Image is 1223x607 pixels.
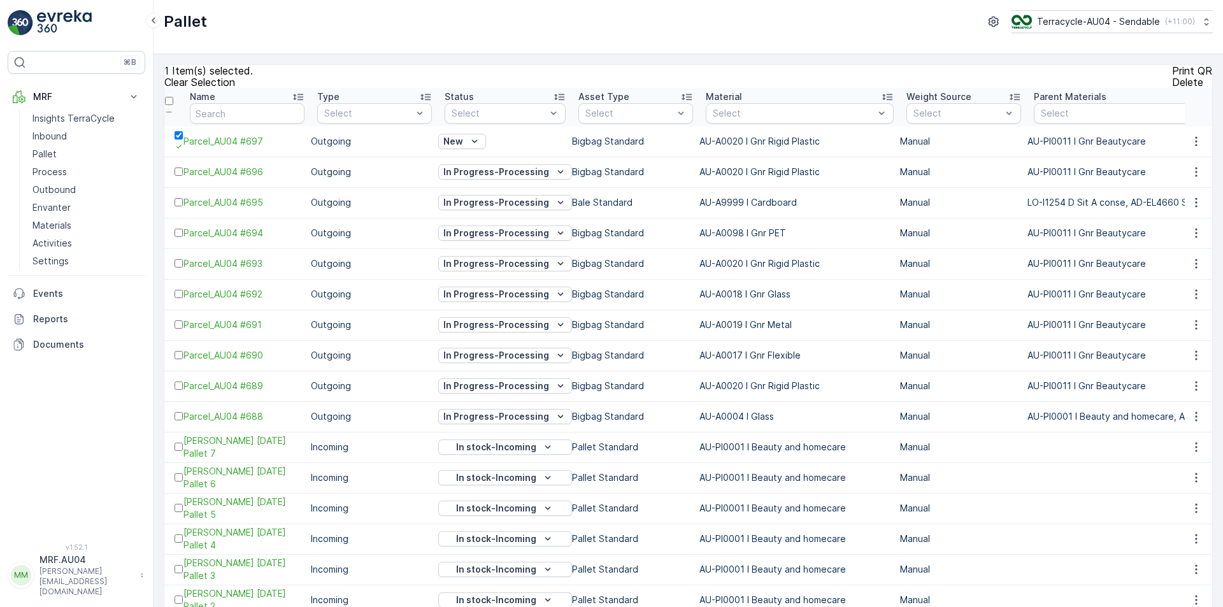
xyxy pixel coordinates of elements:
[8,306,145,332] a: Reports
[699,257,900,270] p: AU-A0020 I Gnr Rigid Plastic
[27,217,145,234] a: Materials
[8,543,145,551] span: v 1.52.1
[438,256,572,271] button: In Progress-Processing
[443,380,549,392] p: In Progress-Processing
[1172,65,1212,76] p: Print QR
[183,557,311,582] a: FD Mecca 08/10/2025 Pallet 3
[124,57,136,68] p: ⌘B
[11,565,31,585] div: MM
[900,135,1027,148] p: Manual
[32,130,67,143] p: Inbound
[438,225,572,241] button: In Progress-Processing
[456,594,536,606] p: In stock-Incoming
[39,553,134,566] p: MRF.AU04
[183,349,311,362] span: Parcel_AU04 #690
[699,563,900,576] p: AU-PI0001 I Beauty and homecare
[699,227,900,239] p: AU-A0098 I Gnr PET
[699,135,900,148] p: AU-A0020 I Gnr Rigid Plastic
[699,318,900,331] p: AU-A0019 I Gnr Metal
[311,318,438,331] p: Outgoing
[572,441,699,453] p: Pallet Standard
[438,134,486,149] button: New
[572,410,699,423] p: Bigbag Standard
[900,594,1027,606] p: Manual
[438,470,572,485] button: In stock-Incoming
[183,557,311,582] span: [PERSON_NAME] [DATE] Pallet 3
[900,380,1027,392] p: Manual
[183,227,311,239] a: Parcel_AU04 #694
[572,257,699,270] p: Bigbag Standard
[438,348,572,363] button: In Progress-Processing
[906,90,971,103] p: Weight Source
[585,107,673,120] p: Select
[438,164,572,180] button: In Progress-Processing
[572,196,699,209] p: Bale Standard
[8,84,145,110] button: MRF
[445,90,474,103] p: Status
[33,90,120,103] p: MRF
[900,318,1027,331] p: Manual
[183,135,311,148] a: Parcel_AU04 #697
[27,145,145,163] a: Pallet
[443,257,549,270] p: In Progress-Processing
[900,288,1027,301] p: Manual
[572,288,699,301] p: Bigbag Standard
[443,166,549,178] p: In Progress-Processing
[317,90,340,103] p: Type
[438,531,572,546] button: In stock-Incoming
[438,317,572,332] button: In Progress-Processing
[699,288,900,301] p: AU-A0018 I Gnr Glass
[33,313,140,325] p: Reports
[572,532,699,545] p: Pallet Standard
[8,553,145,597] button: MMMRF.AU04[PERSON_NAME][EMAIL_ADDRESS][DOMAIN_NAME]
[443,318,549,331] p: In Progress-Processing
[456,471,536,484] p: In stock-Incoming
[311,594,438,606] p: Incoming
[311,196,438,209] p: Outgoing
[164,65,253,76] p: 1 Item(s) selected.
[913,107,1001,120] p: Select
[32,255,69,268] p: Settings
[190,103,304,124] input: Search
[1034,90,1106,103] p: Parent Materials
[27,127,145,145] a: Inbound
[699,471,900,484] p: AU-PI0001 I Beauty and homecare
[572,502,699,515] p: Pallet Standard
[438,287,572,302] button: In Progress-Processing
[438,195,572,210] button: In Progress-Processing
[699,196,900,209] p: AU-A9999 I Cardboard
[164,11,207,32] p: Pallet
[311,532,438,545] p: Incoming
[578,90,629,103] p: Asset Type
[699,166,900,178] p: AU-A0020 I Gnr Rigid Plastic
[190,90,215,103] p: Name
[183,380,311,392] a: Parcel_AU04 #689
[183,196,311,209] a: Parcel_AU04 #695
[443,288,549,301] p: In Progress-Processing
[311,471,438,484] p: Incoming
[572,166,699,178] p: Bigbag Standard
[900,196,1027,209] p: Manual
[183,496,311,521] a: FD Mecca 08/10/2025 Pallet 5
[183,257,311,270] a: Parcel_AU04 #693
[27,234,145,252] a: Activities
[699,349,900,362] p: AU-A0017 I Gnr Flexible
[311,380,438,392] p: Outgoing
[32,183,76,196] p: Outbound
[27,199,145,217] a: Envanter
[183,465,311,490] span: [PERSON_NAME] [DATE] Pallet 6
[183,410,311,423] a: Parcel_AU04 #688
[438,409,572,424] button: In Progress-Processing
[183,166,311,178] a: Parcel_AU04 #696
[900,532,1027,545] p: Manual
[175,141,183,153] div: Toggle Row Selected
[438,501,572,516] button: In stock-Incoming
[443,135,463,148] p: New
[900,563,1027,576] p: Manual
[311,441,438,453] p: Incoming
